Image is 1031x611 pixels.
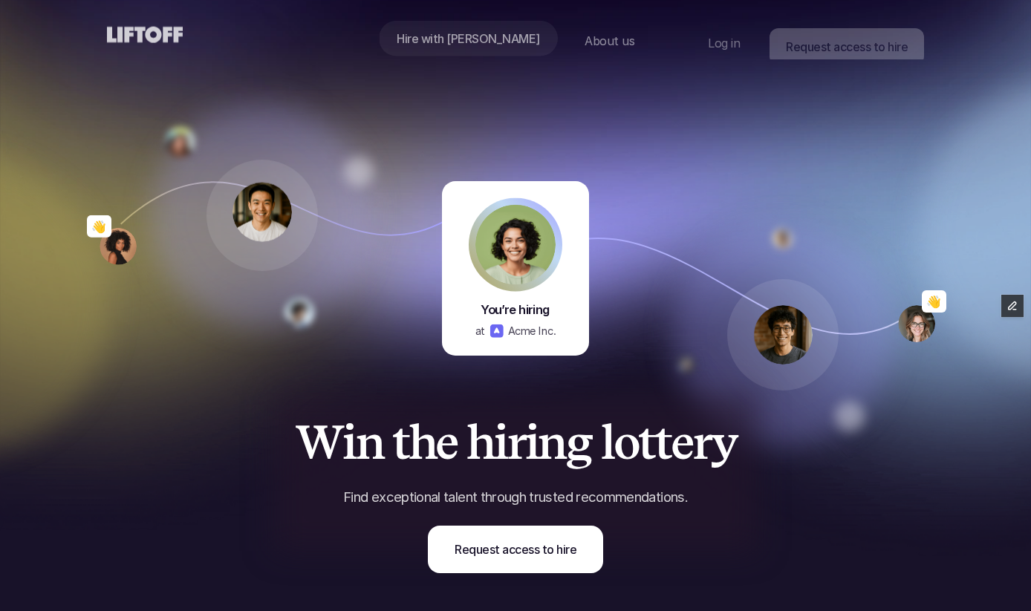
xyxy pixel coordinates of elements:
span: i [342,416,356,468]
p: Hire with [PERSON_NAME] [397,30,540,48]
span: e [435,416,458,468]
p: You’re hiring [481,301,550,318]
a: Request access to hire [770,28,924,65]
p: About us [585,32,634,50]
a: Nav Link [690,25,758,61]
p: Acme Inc. [508,323,556,339]
span: e [671,416,693,468]
p: at [475,323,486,339]
span: n [356,416,383,468]
a: Nav Link [567,23,652,59]
span: t [654,416,671,468]
span: t [638,416,654,468]
p: Request access to hire [786,38,908,56]
span: n [538,416,565,468]
a: Nav Link [379,21,558,56]
span: l [601,416,614,468]
p: Request access to hire [455,540,576,558]
span: i [525,416,539,468]
span: t [392,416,409,468]
p: Find exceptional talent through trusted recommendations. [274,488,757,507]
span: o [614,416,639,468]
button: Edit Framer Content [1001,295,1024,317]
span: W [295,416,343,468]
p: Log in [708,34,740,52]
span: y [711,416,737,468]
span: r [693,416,711,468]
span: h [409,416,436,468]
span: g [565,416,592,468]
span: h [466,416,494,468]
span: i [494,416,507,468]
span: r [507,416,525,468]
a: Request access to hire [428,526,603,573]
p: 👋 [91,218,106,235]
p: 👋 [926,293,941,310]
